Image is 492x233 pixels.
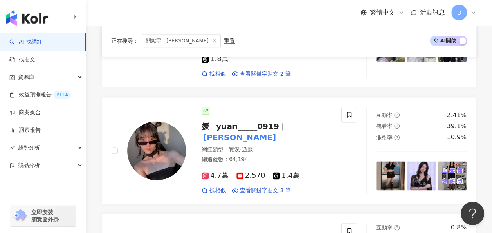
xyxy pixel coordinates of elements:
[376,123,393,129] span: 觀看率
[240,70,291,78] span: 查看關鍵字貼文 2 筆
[376,134,393,140] span: 漲粉率
[232,70,291,78] a: 查看關鍵字貼文 2 筆
[111,38,139,44] span: 正在搜尋 ：
[6,10,48,26] img: logo
[240,187,291,195] span: 查看關鍵字貼文 3 筆
[10,205,76,226] a: chrome extension立即安裝 瀏覽器外掛
[236,171,265,180] span: 2,570
[202,55,229,63] span: 1.8萬
[142,35,221,48] span: 關鍵字：[PERSON_NAME]
[370,8,395,17] span: 繁體中文
[376,112,393,118] span: 互動率
[202,171,229,180] span: 4.7萬
[9,109,41,116] a: 商案媒合
[9,56,35,64] a: 找貼文
[102,97,476,204] a: KOL Avatar媛yuan_____0919[PERSON_NAME]網紅類型：實況·遊戲總追蹤數：64,1944.7萬2,5701.4萬找相似查看關鍵字貼文 3 筆互動率question-...
[447,111,467,120] div: 2.41%
[31,209,59,223] span: 立即安裝 瀏覽器外掛
[202,156,332,164] div: 總追蹤數 ： 64,194
[13,209,28,222] img: chrome extension
[438,161,467,190] img: post-image
[209,70,226,78] span: 找相似
[420,9,445,16] span: 活動訊息
[407,161,436,190] img: post-image
[394,135,400,140] span: question-circle
[202,187,226,195] a: 找相似
[447,133,467,142] div: 10.9%
[9,38,42,46] a: searchAI 找網紅
[376,161,405,190] img: post-image
[447,122,467,131] div: 39.1%
[216,122,279,131] span: yuan_____0919
[202,146,332,154] div: 網紅類型 ：
[9,126,41,134] a: 洞察報告
[202,131,278,144] mark: [PERSON_NAME]
[202,70,226,78] a: 找相似
[241,146,252,153] span: 遊戲
[376,224,393,231] span: 互動率
[394,225,400,230] span: question-circle
[394,112,400,118] span: question-circle
[273,171,300,180] span: 1.4萬
[232,187,291,195] a: 查看關鍵字貼文 3 筆
[457,8,461,17] span: D
[202,122,209,131] span: 媛
[394,123,400,129] span: question-circle
[224,38,235,44] div: 重置
[229,146,240,153] span: 實況
[18,157,40,174] span: 競品分析
[461,202,484,225] iframe: Help Scout Beacon - Open
[451,223,467,232] div: 0.8%
[240,146,241,153] span: ·
[127,121,186,180] img: KOL Avatar
[18,68,34,86] span: 資源庫
[9,145,15,151] span: rise
[18,139,40,157] span: 趨勢分析
[9,91,71,99] a: 效益預測報告BETA
[209,187,226,195] span: 找相似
